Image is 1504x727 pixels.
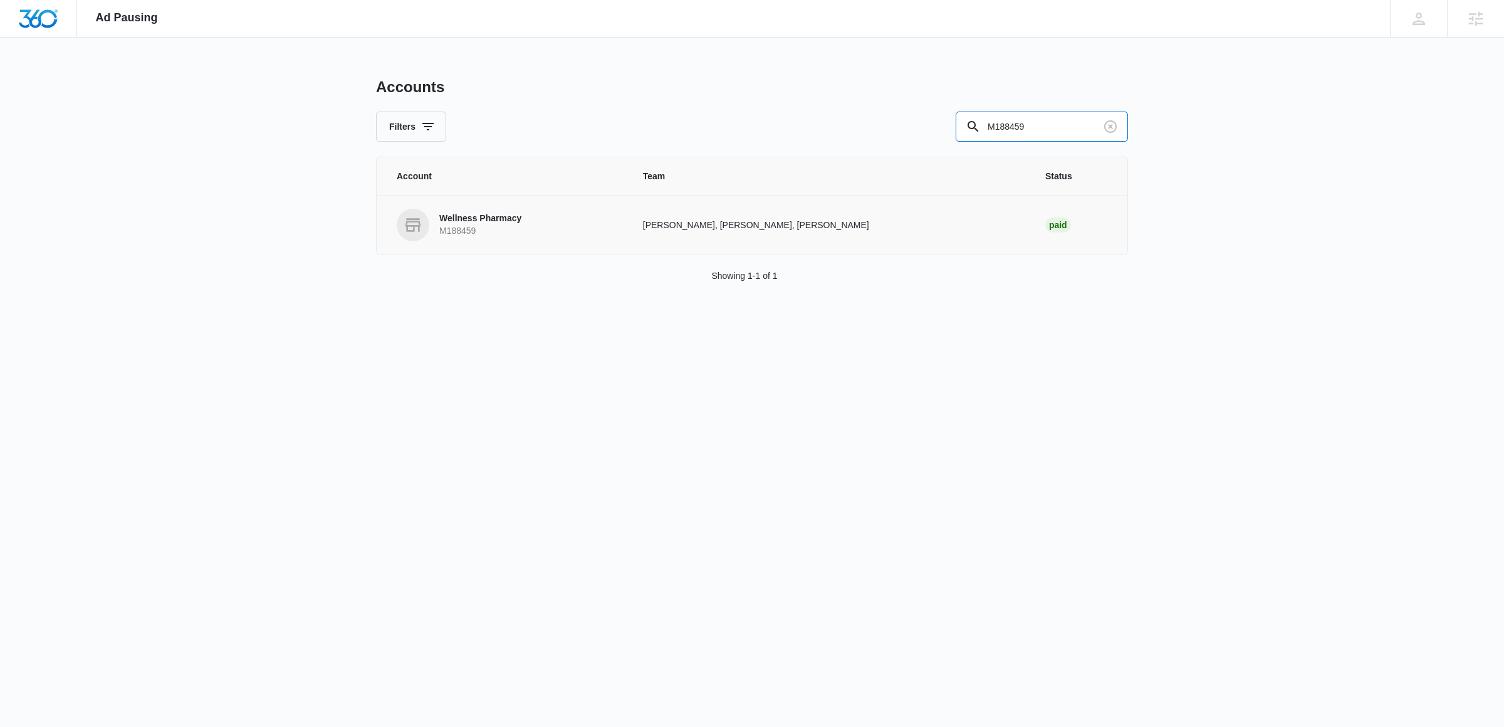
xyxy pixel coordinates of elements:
button: Clear [1100,117,1120,137]
button: Filters [376,112,446,142]
h1: Accounts [376,78,444,97]
div: Paid [1045,217,1071,233]
span: Team [643,170,1015,183]
span: Ad Pausing [96,11,158,24]
a: Wellness PharmacyM188459 [397,209,613,241]
input: Search By Account Number [956,112,1128,142]
span: Account [397,170,613,183]
p: Wellness Pharmacy [439,212,521,225]
p: M188459 [439,225,521,238]
p: [PERSON_NAME], [PERSON_NAME], [PERSON_NAME] [643,219,1015,232]
span: Status [1045,170,1107,183]
p: Showing 1-1 of 1 [711,269,777,283]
